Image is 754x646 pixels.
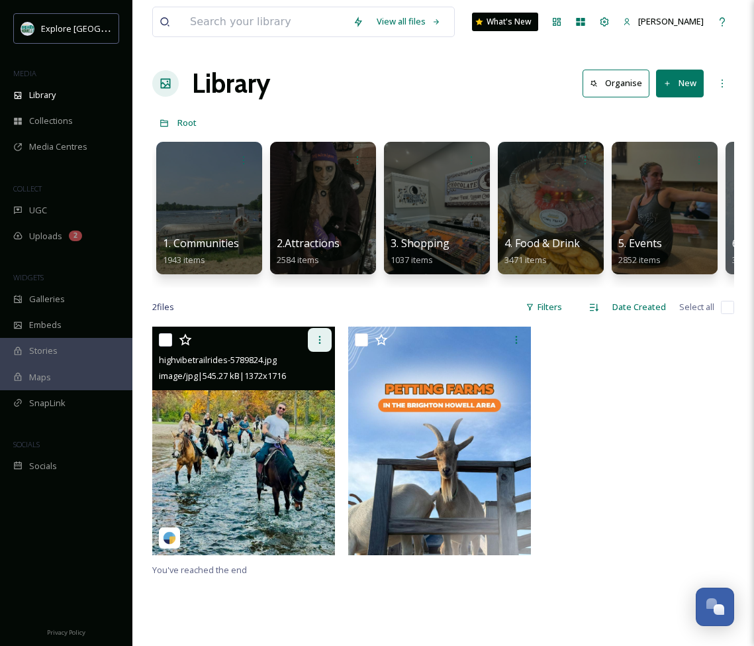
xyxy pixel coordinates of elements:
a: 3. Shopping1037 items [391,237,449,266]
span: [PERSON_NAME] [638,15,704,27]
div: Date Created [606,294,673,320]
span: MEDIA [13,68,36,78]
span: Media Centres [29,140,87,153]
span: Galleries [29,293,65,305]
a: Root [177,115,197,131]
a: 2.Attractions2584 items [277,237,340,266]
span: 3471 items [504,254,547,266]
span: 2852 items [618,254,661,266]
span: SnapLink [29,397,66,409]
span: 1943 items [163,254,205,266]
a: Organise [583,70,656,97]
span: You've reached the end [152,564,247,576]
span: Stories [29,345,58,357]
a: 5. Events2852 items [618,237,662,266]
a: [PERSON_NAME] [616,9,710,34]
span: image/jpg | 545.27 kB | 1372 x 1716 [159,370,286,382]
span: 3. Shopping [391,236,449,250]
span: Select all [679,301,714,313]
a: Library [192,64,270,103]
span: 2584 items [277,254,319,266]
span: Explore [GEOGRAPHIC_DATA][PERSON_NAME] [41,22,223,34]
input: Search your library [183,7,346,36]
a: What's New [472,13,538,31]
span: SOCIALS [13,439,40,449]
span: 2 file s [152,301,174,313]
span: Maps [29,371,51,384]
span: Library [29,89,56,101]
span: Root [177,117,197,129]
span: 2.Attractions [277,236,340,250]
img: highvibetrailrides-5789824.jpg [152,327,335,555]
span: Embeds [29,319,62,331]
img: 67e7af72-b6c8-455a-acf8-98e6fe1b68aa.avif [21,22,34,35]
span: 1. Communities [163,236,239,250]
a: Privacy Policy [47,623,85,639]
span: WIDGETS [13,272,44,282]
span: COLLECT [13,184,42,193]
div: Filters [519,294,569,320]
span: 1037 items [391,254,433,266]
a: 4. Food & Drink3471 items [504,237,580,266]
button: Open Chat [696,588,734,626]
span: UGC [29,204,47,217]
img: petting farm.jpg [348,327,531,555]
span: Uploads [29,230,62,242]
span: 4. Food & Drink [504,236,580,250]
button: Organise [583,70,649,97]
span: Privacy Policy [47,628,85,637]
span: highvibetrailrides-5789824.jpg [159,354,277,366]
span: Socials [29,460,57,472]
img: snapsea-logo.png [163,531,176,545]
span: 5. Events [618,236,662,250]
a: 1. Communities1943 items [163,237,239,266]
button: New [656,70,704,97]
a: View all files [370,9,448,34]
span: Collections [29,115,73,127]
div: 2 [69,231,82,241]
